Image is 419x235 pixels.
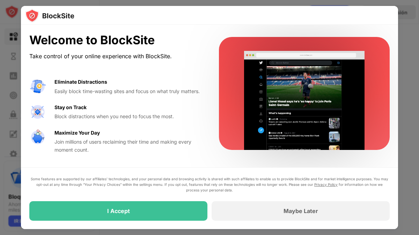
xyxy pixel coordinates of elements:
a: Privacy Policy [314,182,338,187]
div: Welcome to BlockSite [29,33,202,47]
div: Maybe Later [284,207,318,214]
div: Some features are supported by our affiliates’ technologies, and your personal data and browsing ... [29,176,390,193]
img: value-focus.svg [29,104,46,120]
div: Join millions of users reclaiming their time and making every moment count. [54,138,202,154]
img: logo-blocksite.svg [25,9,74,23]
div: Easily block time-wasting sites and focus on what truly matters. [54,88,202,95]
div: Block distractions when you need to focus the most. [54,113,202,120]
div: Stay on Track [54,104,87,111]
div: Maximize Your Day [54,129,100,137]
img: value-safe-time.svg [29,129,46,146]
div: Take control of your online experience with BlockSite. [29,51,202,61]
img: value-avoid-distractions.svg [29,78,46,95]
div: I Accept [107,207,130,214]
div: Eliminate Distractions [54,78,107,86]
